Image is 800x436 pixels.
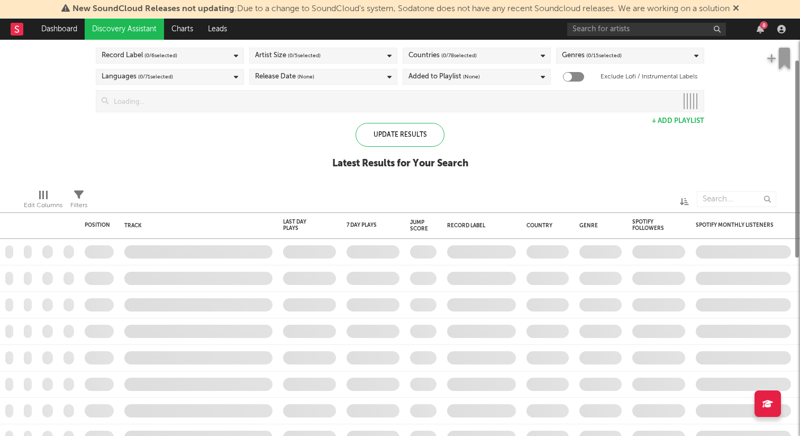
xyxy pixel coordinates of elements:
[447,223,511,229] div: Record Label
[24,186,62,217] div: Edit Columns
[696,222,775,228] div: Spotify Monthly Listeners
[70,199,87,212] div: Filters
[356,123,444,147] div: Update Results
[697,191,776,207] input: Search...
[760,21,768,29] div: 8
[102,70,173,83] div: Languages
[283,219,320,232] div: Last Day Plays
[579,223,616,229] div: Genre
[408,49,477,62] div: Countries
[255,70,314,83] div: Release Date
[255,49,321,62] div: Artist Size
[526,223,563,229] div: Country
[138,70,173,83] span: ( 0 / 71 selected)
[347,222,384,228] div: 7 Day Plays
[288,49,321,62] span: ( 0 / 5 selected)
[567,23,726,36] input: Search for artists
[164,19,201,40] a: Charts
[102,49,177,62] div: Record Label
[562,49,622,62] div: Genres
[332,157,468,170] div: Latest Results for Your Search
[410,219,428,232] div: Jump Score
[632,219,669,232] div: Spotify Followers
[586,49,622,62] span: ( 0 / 15 selected)
[733,5,739,13] span: Dismiss
[72,5,234,13] span: New SoundCloud Releases not updating
[108,91,677,112] input: Loading...
[463,70,480,83] span: (None)
[144,49,177,62] span: ( 0 / 6 selected)
[408,70,480,83] div: Added to Playlist
[85,222,110,228] div: Position
[34,19,85,40] a: Dashboard
[757,25,764,33] button: 8
[70,186,87,217] div: Filters
[24,199,62,212] div: Edit Columns
[124,223,267,229] div: Track
[601,70,697,83] label: Exclude Lofi / Instrumental Labels
[85,19,164,40] a: Discovery Assistant
[201,19,234,40] a: Leads
[72,5,730,13] span: : Due to a change to SoundCloud's system, Sodatone does not have any recent Soundcloud releases. ...
[441,49,477,62] span: ( 0 / 78 selected)
[652,118,704,124] button: + Add Playlist
[297,70,314,83] span: (None)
